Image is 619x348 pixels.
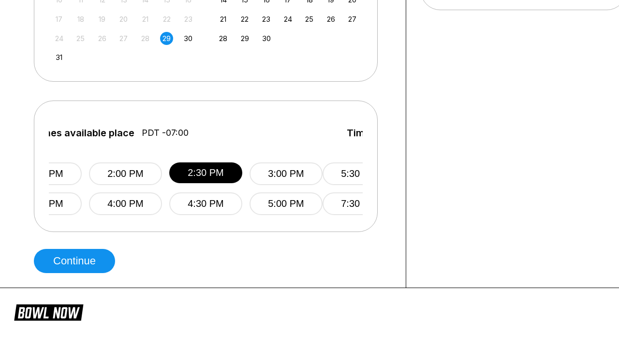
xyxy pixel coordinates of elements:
div: Not available Sunday, August 17th, 2025 [53,13,66,26]
span: Times available place [33,128,134,138]
div: Not available Saturday, August 23rd, 2025 [182,13,195,26]
div: Choose Saturday, September 27th, 2025 [346,13,359,26]
div: Choose Sunday, September 21st, 2025 [217,13,230,26]
div: Not available Monday, August 18th, 2025 [74,13,87,26]
div: Choose Monday, September 29th, 2025 [238,32,251,45]
button: 4:30 PM [169,192,242,215]
div: Choose Friday, September 26th, 2025 [324,13,338,26]
div: Not available Tuesday, August 19th, 2025 [96,13,109,26]
div: Not available Wednesday, August 20th, 2025 [117,13,130,26]
div: Not available Monday, August 25th, 2025 [74,32,87,45]
div: Not available Tuesday, August 26th, 2025 [96,32,109,45]
div: Choose Sunday, August 31st, 2025 [53,51,66,64]
div: Choose Monday, September 22nd, 2025 [238,13,251,26]
button: 2:30 PM [169,162,242,183]
div: Choose Thursday, September 25th, 2025 [303,13,316,26]
div: Not available Wednesday, August 27th, 2025 [117,32,130,45]
button: 7:30 PM [323,192,396,215]
div: Not available Sunday, August 24th, 2025 [53,32,66,45]
button: Continue [34,249,115,273]
div: Choose Wednesday, September 24th, 2025 [281,13,295,26]
button: 3:00 PM [250,162,323,185]
div: Choose Tuesday, September 30th, 2025 [260,32,273,45]
button: 5:00 PM [250,192,323,215]
div: Not available Thursday, August 28th, 2025 [139,32,152,45]
div: Choose Friday, August 29th, 2025 [160,32,173,45]
div: Choose Tuesday, September 23rd, 2025 [260,13,273,26]
button: 4:00 PM [89,192,162,215]
span: PDT -07:00 [142,128,189,138]
div: Choose Sunday, September 28th, 2025 [217,32,230,45]
div: Not available Friday, August 22nd, 2025 [160,13,173,26]
button: 2:00 PM [89,162,162,185]
div: Choose Saturday, August 30th, 2025 [182,32,195,45]
div: Not available Thursday, August 21st, 2025 [139,13,152,26]
button: 5:30 PM [323,162,396,185]
span: Times available place [347,128,448,138]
